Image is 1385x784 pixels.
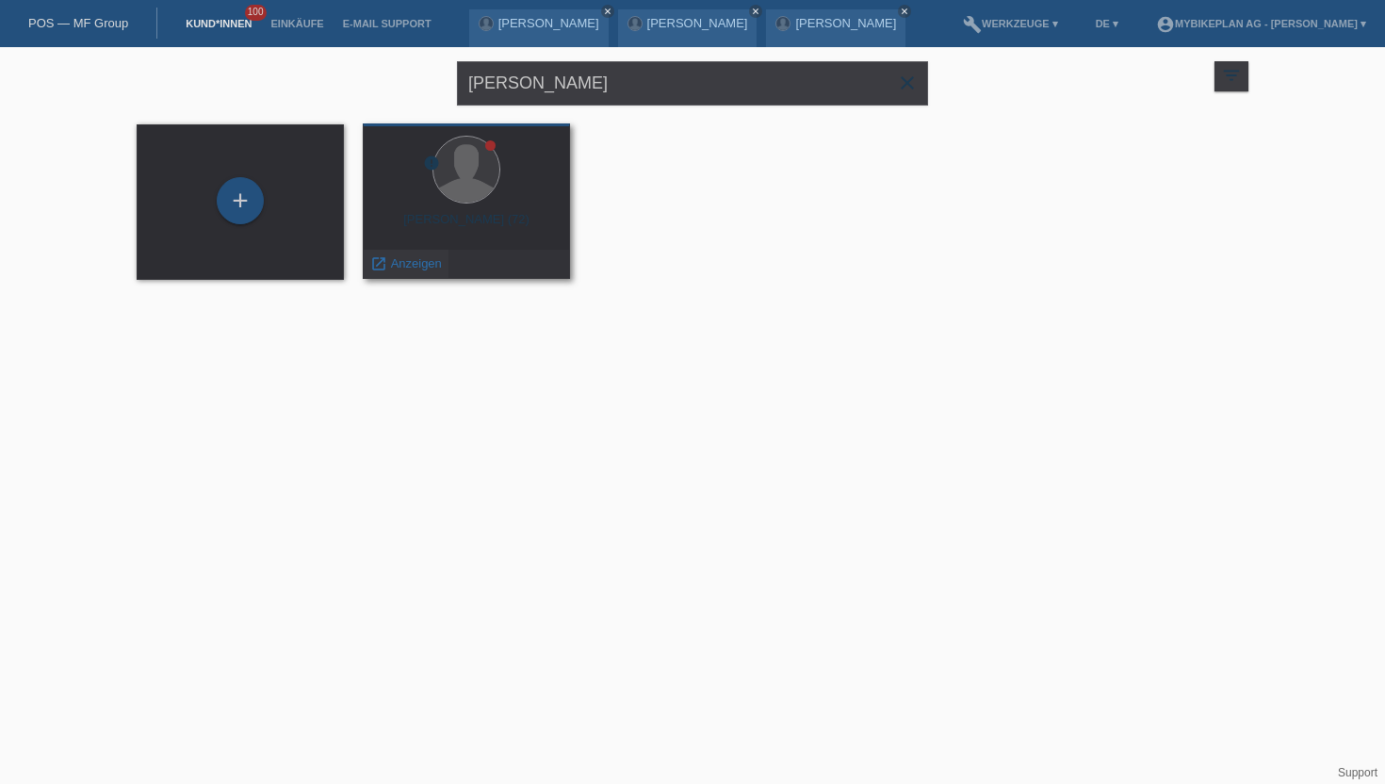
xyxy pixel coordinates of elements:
a: account_circleMybikeplan AG - [PERSON_NAME] ▾ [1147,18,1376,29]
a: E-Mail Support [334,18,441,29]
a: close [601,5,614,18]
a: [PERSON_NAME] [647,16,748,30]
a: buildWerkzeuge ▾ [953,18,1067,29]
span: 100 [245,5,268,21]
i: close [896,72,919,94]
a: [PERSON_NAME] [795,16,896,30]
i: launch [370,255,387,272]
a: close [898,5,911,18]
div: [PERSON_NAME] (72) [378,212,555,242]
input: Suche... [457,61,928,106]
i: filter_list [1221,65,1242,86]
a: DE ▾ [1086,18,1128,29]
a: close [749,5,762,18]
i: close [900,7,909,16]
i: error [423,155,440,171]
i: close [603,7,612,16]
a: POS — MF Group [28,16,128,30]
div: Unbestätigt, in Bearbeitung [423,155,440,174]
a: Kund*innen [176,18,261,29]
i: account_circle [1156,15,1175,34]
a: [PERSON_NAME] [498,16,599,30]
div: Kund*in hinzufügen [218,185,263,217]
i: build [963,15,982,34]
span: Anzeigen [391,256,442,270]
a: Einkäufe [261,18,333,29]
i: close [751,7,760,16]
a: launch Anzeigen [370,256,442,270]
a: Support [1338,766,1377,779]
